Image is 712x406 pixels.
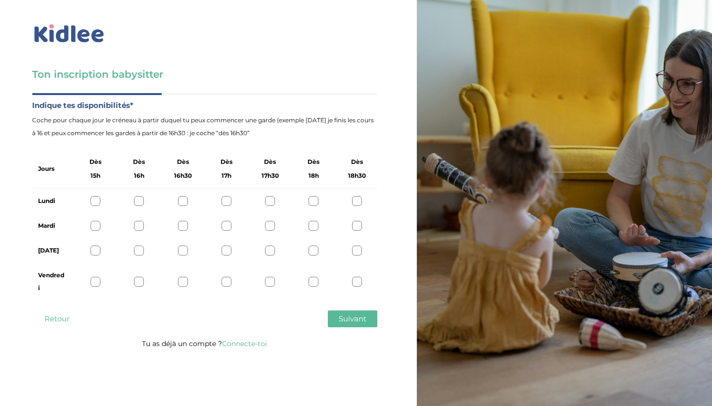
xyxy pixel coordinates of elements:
[309,169,319,182] span: 18h
[177,155,189,168] span: Dès
[38,269,66,295] label: Vendredi
[38,195,66,207] label: Lundi
[339,314,366,323] span: Suivant
[262,169,279,182] span: 17h30
[174,169,192,182] span: 16h30
[308,155,319,168] span: Dès
[134,169,144,182] span: 16h
[38,219,66,232] label: Mardi
[351,155,363,168] span: Dès
[32,67,377,81] h3: Ton inscription babysitter
[38,162,54,175] label: Jours
[133,155,145,168] span: Dès
[328,310,377,327] button: Suivant
[348,169,366,182] span: 18h30
[264,155,276,168] span: Dès
[221,155,232,168] span: Dès
[89,155,101,168] span: Dès
[32,22,106,45] img: logo_kidlee_bleu
[32,114,377,140] span: Coche pour chaque jour le créneau à partir duquel tu peux commencer une garde (exemple [DATE] je ...
[90,169,100,182] span: 15h
[38,244,66,257] label: [DATE]
[32,337,377,350] p: Tu as déjà un compte ?
[222,339,267,348] a: Connecte-toi
[222,169,231,182] span: 17h
[32,310,82,327] button: Retour
[32,99,377,112] label: Indique tes disponibilités*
